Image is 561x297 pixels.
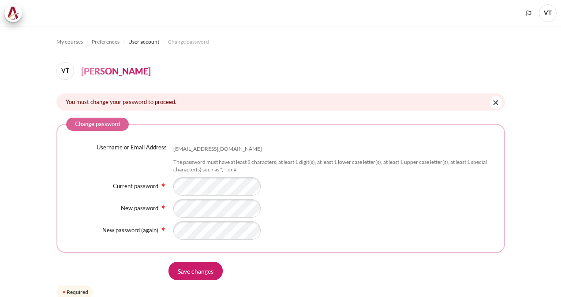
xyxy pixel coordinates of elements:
h4: [PERSON_NAME] [81,64,151,78]
label: New password [121,204,158,212]
a: User menu [539,4,557,22]
img: Required [160,182,167,189]
a: Architeck Architeck [4,4,26,22]
span: Required [160,226,167,231]
span: Change password [168,38,209,46]
span: My courses [56,38,83,46]
img: Architeck [7,7,19,20]
nav: Navigation bar [56,35,505,49]
span: Required [160,182,167,187]
label: Current password [113,182,158,189]
span: Required [160,204,167,209]
a: My courses [56,37,83,47]
div: The password must have at least 8 characters, at least 1 digit(s), at least 1 lower case letter(s... [173,159,495,174]
legend: Change password [66,118,129,131]
input: Save changes [168,262,223,280]
span: VT [539,4,557,22]
a: VT [56,62,78,80]
img: Required field [61,290,67,295]
label: Username or Email Address [97,143,167,152]
a: Change password [168,37,209,47]
label: New password (again) [102,226,158,234]
span: Preferences [92,38,120,46]
span: User account [128,38,159,46]
div: You must change your password to proceed. [56,93,505,111]
img: Required [160,226,167,233]
span: VT [56,62,74,80]
button: Languages [522,7,535,20]
img: Required [160,204,167,211]
a: Preferences [92,37,120,47]
div: [EMAIL_ADDRESS][DOMAIN_NAME] [173,145,262,153]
